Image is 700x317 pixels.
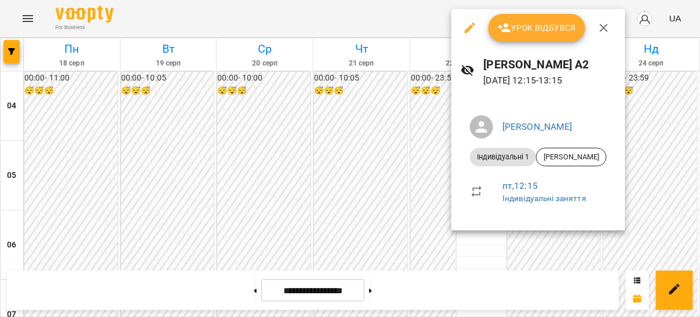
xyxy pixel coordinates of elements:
[470,152,536,162] span: Індивідуальні 1
[536,148,607,166] div: [PERSON_NAME]
[502,194,586,203] a: Індивідуальні заняття
[484,56,616,74] h6: [PERSON_NAME] А2
[502,180,538,191] a: пт , 12:15
[488,14,586,42] button: Урок відбувся
[484,74,616,88] p: [DATE] 12:15 - 13:15
[502,121,573,132] a: [PERSON_NAME]
[537,152,606,162] span: [PERSON_NAME]
[498,21,577,35] span: Урок відбувся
